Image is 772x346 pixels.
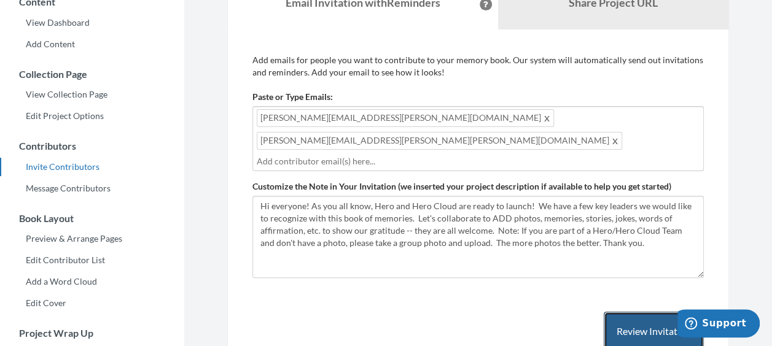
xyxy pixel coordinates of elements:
[1,140,184,152] h3: Contributors
[252,180,671,193] label: Customize the Note in Your Invitation (we inserted your project description if available to help ...
[1,213,184,224] h3: Book Layout
[677,309,760,340] iframe: Opens a widget where you can chat to one of our agents
[252,54,704,79] p: Add emails for people you want to contribute to your memory book. Our system will automatically s...
[257,109,554,127] span: [PERSON_NAME][EMAIL_ADDRESS][PERSON_NAME][DOMAIN_NAME]
[1,328,184,339] h3: Project Wrap Up
[252,196,704,278] textarea: Hi everyone! As you all know, Hero and Hero Cloud are ready to launch! We have a few key leaders ...
[257,155,700,168] input: Add contributor email(s) here...
[252,91,333,103] label: Paste or Type Emails:
[1,69,184,80] h3: Collection Page
[257,132,622,150] span: [PERSON_NAME][EMAIL_ADDRESS][PERSON_NAME][PERSON_NAME][DOMAIN_NAME]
